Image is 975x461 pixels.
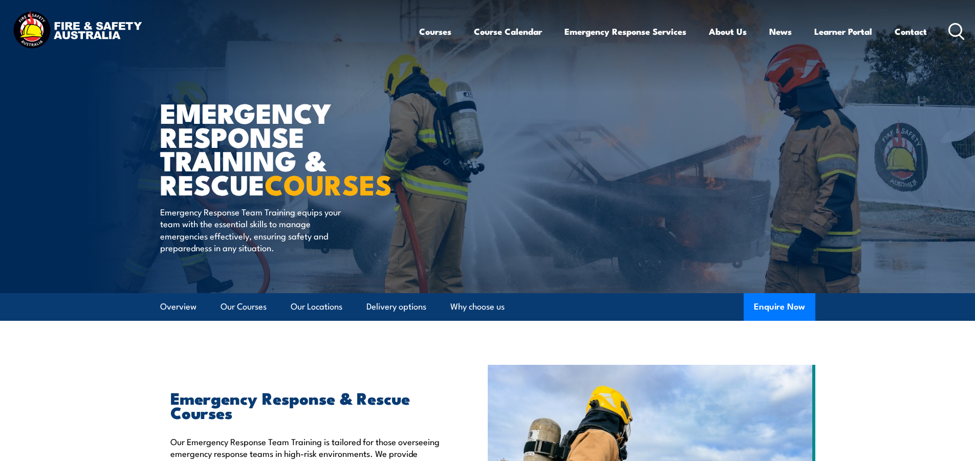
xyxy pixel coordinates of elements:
[221,293,267,320] a: Our Courses
[366,293,426,320] a: Delivery options
[170,390,441,419] h2: Emergency Response & Rescue Courses
[450,293,505,320] a: Why choose us
[160,100,413,196] h1: Emergency Response Training & Rescue
[160,293,197,320] a: Overview
[265,162,392,205] strong: COURSES
[895,18,927,45] a: Contact
[419,18,451,45] a: Courses
[160,206,347,254] p: Emergency Response Team Training equips your team with the essential skills to manage emergencies...
[769,18,792,45] a: News
[814,18,872,45] a: Learner Portal
[291,293,342,320] a: Our Locations
[565,18,686,45] a: Emergency Response Services
[744,293,815,321] button: Enquire Now
[474,18,542,45] a: Course Calendar
[709,18,747,45] a: About Us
